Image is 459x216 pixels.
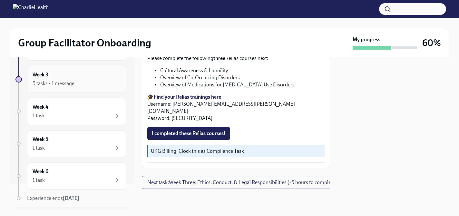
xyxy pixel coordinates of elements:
button: Next task:Week Three: Ethics, Conduct, & Legal Responsibilities (~5 hours to complete) [142,176,342,189]
div: 5 tasks • 1 message [33,80,74,87]
a: Week 35 tasks • 1 message [15,66,126,93]
span: Next task : Week Three: Ethics, Conduct, & Legal Responsibilities (~5 hours to complete) [147,179,337,186]
span: Experience ends [27,195,79,201]
a: Find your Relias trainings here [154,94,221,100]
div: 1 task [33,144,45,152]
a: Week 41 task [15,98,126,125]
h6: Week 6 [33,168,48,175]
p: Please complete the following Relias courses next: [147,55,325,62]
strong: three [213,55,225,61]
button: I completed these Relias courses! [147,127,230,140]
p: UKG Billing: Clock this as Compliance Task [151,148,322,155]
h6: Week 4 [33,103,48,111]
h3: 60% [422,37,441,49]
div: 1 task [33,112,45,119]
a: Week 51 task [15,130,126,157]
img: CharlieHealth [13,4,49,14]
span: I completed these Relias courses! [152,130,226,137]
strong: My progress [353,36,380,43]
div: 1 task [33,177,45,184]
h6: Week 3 [33,71,48,78]
li: Cultural Awareness & Humility [160,67,325,74]
strong: [DATE] [63,195,79,201]
h2: Group Facilitator Onboarding [18,36,151,49]
p: 🎓 Username: [PERSON_NAME][EMAIL_ADDRESS][PERSON_NAME][DOMAIN_NAME] Password: [SECURITY_DATA] [147,93,325,122]
li: Overview of Medications for [MEDICAL_DATA] Use Disorders [160,81,325,88]
h6: Week 5 [33,136,48,143]
li: Overview of Co-Occurring Disorders [160,74,325,81]
a: Week 61 task [15,162,126,190]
